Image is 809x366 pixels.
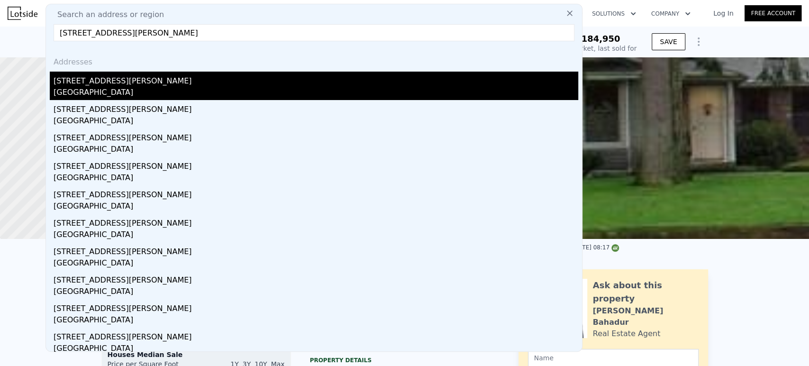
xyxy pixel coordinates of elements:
button: Show Options [689,32,708,51]
a: Log In [702,9,745,18]
div: Real Estate Agent [593,328,661,339]
div: [STREET_ADDRESS][PERSON_NAME] [54,100,578,115]
div: Ask about this property [593,279,699,305]
div: [STREET_ADDRESS][PERSON_NAME] [54,299,578,314]
div: [STREET_ADDRESS][PERSON_NAME] [54,328,578,343]
span: Search an address or region [50,9,164,20]
div: [GEOGRAPHIC_DATA] [54,172,578,185]
span: $184,950 [575,34,620,44]
div: Off Market, last sold for [559,44,636,53]
div: [GEOGRAPHIC_DATA] [54,257,578,271]
div: Property details [310,357,500,364]
div: [STREET_ADDRESS][PERSON_NAME] [54,214,578,229]
div: [GEOGRAPHIC_DATA] [54,314,578,328]
div: [GEOGRAPHIC_DATA] [54,343,578,356]
div: [STREET_ADDRESS][PERSON_NAME] [54,271,578,286]
input: Enter an address, city, region, neighborhood or zip code [54,24,574,41]
button: Solutions [584,5,644,22]
a: Free Account [745,5,801,21]
div: Addresses [50,49,578,72]
img: Lotside [8,7,37,20]
div: [STREET_ADDRESS][PERSON_NAME] [54,157,578,172]
div: [GEOGRAPHIC_DATA] [54,201,578,214]
button: SAVE [652,33,685,50]
div: [STREET_ADDRESS][PERSON_NAME] [54,128,578,144]
div: [GEOGRAPHIC_DATA] [54,87,578,100]
div: [GEOGRAPHIC_DATA] [54,115,578,128]
img: NWMLS Logo [611,244,619,252]
div: [GEOGRAPHIC_DATA] [54,229,578,242]
div: [STREET_ADDRESS][PERSON_NAME] [54,242,578,257]
button: Company [644,5,698,22]
div: Houses Median Sale [108,350,285,359]
div: [STREET_ADDRESS][PERSON_NAME] [54,72,578,87]
div: [STREET_ADDRESS][PERSON_NAME] [54,185,578,201]
div: [GEOGRAPHIC_DATA] [54,144,578,157]
div: [GEOGRAPHIC_DATA] [54,286,578,299]
div: [PERSON_NAME] Bahadur [593,305,699,328]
